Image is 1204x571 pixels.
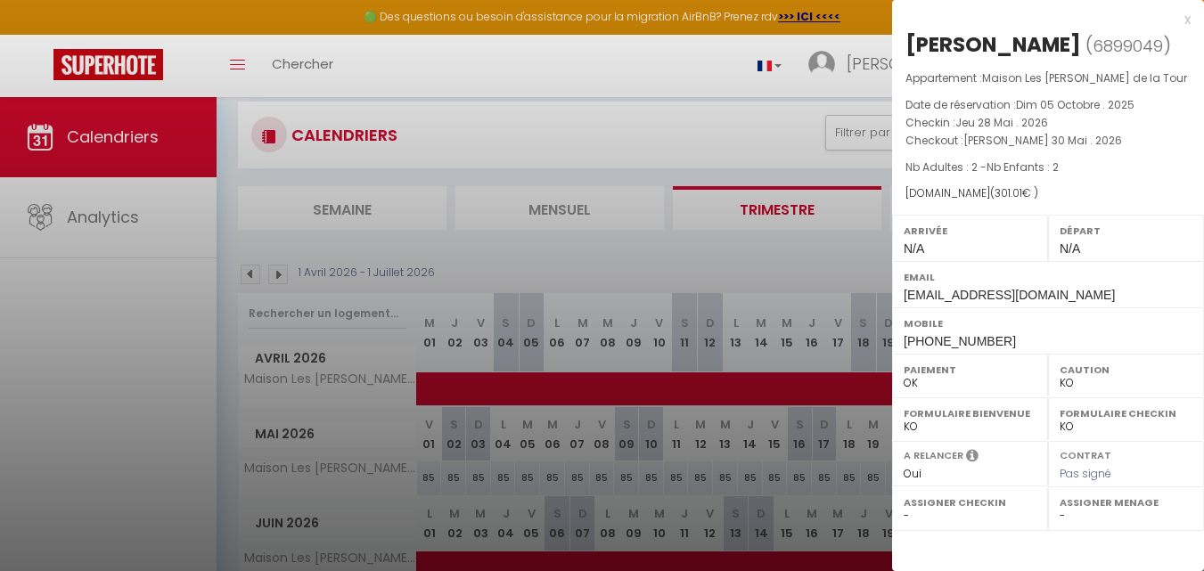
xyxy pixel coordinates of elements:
[1060,494,1192,511] label: Assigner Menage
[1060,466,1111,481] span: Pas signé
[904,361,1036,379] label: Paiement
[905,96,1191,114] p: Date de réservation :
[904,241,924,256] span: N/A
[905,132,1191,150] p: Checkout :
[905,185,1191,202] div: [DOMAIN_NAME]
[1016,97,1134,112] span: Dim 05 Octobre . 2025
[966,448,979,468] i: Sélectionner OUI si vous souhaiter envoyer les séquences de messages post-checkout
[987,159,1059,175] span: Nb Enfants : 2
[905,30,1081,59] div: [PERSON_NAME]
[904,268,1192,286] label: Email
[982,70,1187,86] span: Maison Les [PERSON_NAME] de la Tour
[905,114,1191,132] p: Checkin :
[955,115,1048,130] span: Jeu 28 Mai . 2026
[892,9,1191,30] div: x
[905,159,1059,175] span: Nb Adultes : 2 -
[904,404,1036,422] label: Formulaire Bienvenue
[904,314,1192,332] label: Mobile
[995,185,1022,200] span: 301.01
[1060,241,1080,256] span: N/A
[1093,35,1163,57] span: 6899049
[1060,222,1192,240] label: Départ
[1085,33,1171,58] span: ( )
[905,69,1191,87] p: Appartement :
[990,185,1038,200] span: ( € )
[904,334,1016,348] span: [PHONE_NUMBER]
[1060,404,1192,422] label: Formulaire Checkin
[904,448,963,463] label: A relancer
[1060,361,1192,379] label: Caution
[904,288,1115,302] span: [EMAIL_ADDRESS][DOMAIN_NAME]
[904,494,1036,511] label: Assigner Checkin
[1060,448,1111,460] label: Contrat
[963,133,1122,148] span: [PERSON_NAME] 30 Mai . 2026
[904,222,1036,240] label: Arrivée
